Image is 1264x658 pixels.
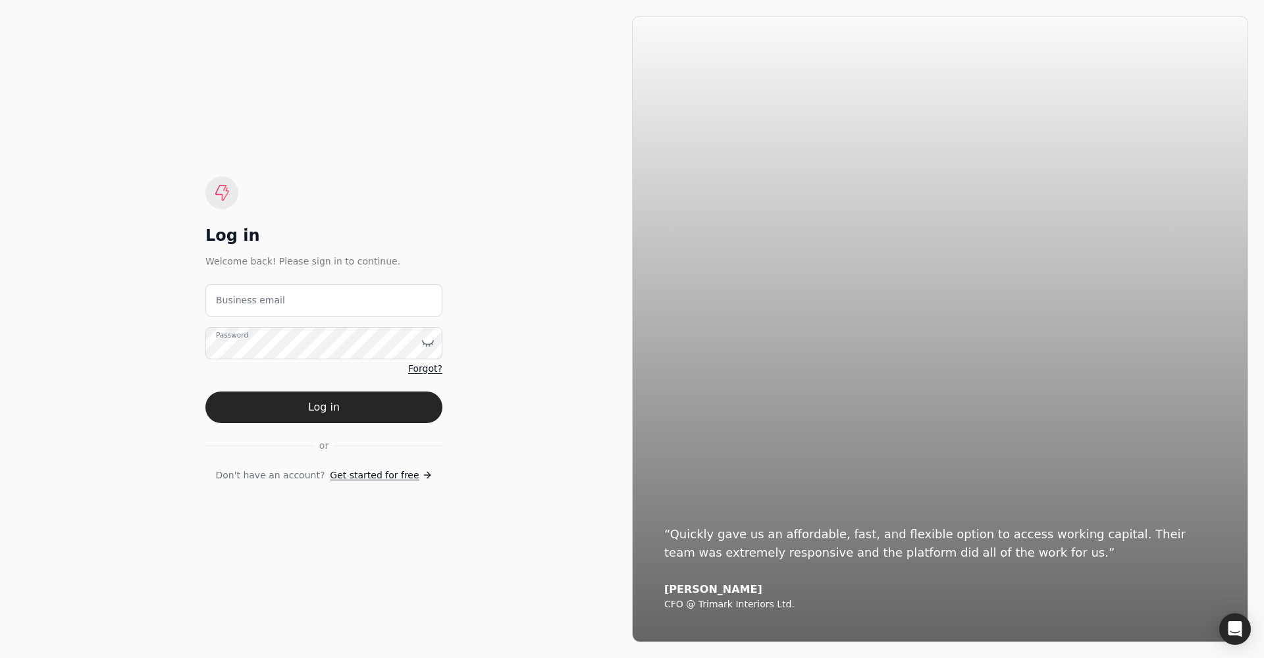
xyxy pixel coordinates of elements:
[216,293,285,307] label: Business email
[205,392,442,423] button: Log in
[408,362,442,376] a: Forgot?
[216,330,248,340] label: Password
[664,599,1216,611] div: CFO @ Trimark Interiors Ltd.
[330,468,419,482] span: Get started for free
[664,525,1216,562] div: “Quickly gave us an affordable, fast, and flexible option to access working capital. Their team w...
[205,225,442,246] div: Log in
[330,468,432,482] a: Get started for free
[664,583,1216,596] div: [PERSON_NAME]
[1219,613,1251,645] div: Open Intercom Messenger
[205,254,442,268] div: Welcome back! Please sign in to continue.
[215,468,325,482] span: Don't have an account?
[319,439,329,453] span: or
